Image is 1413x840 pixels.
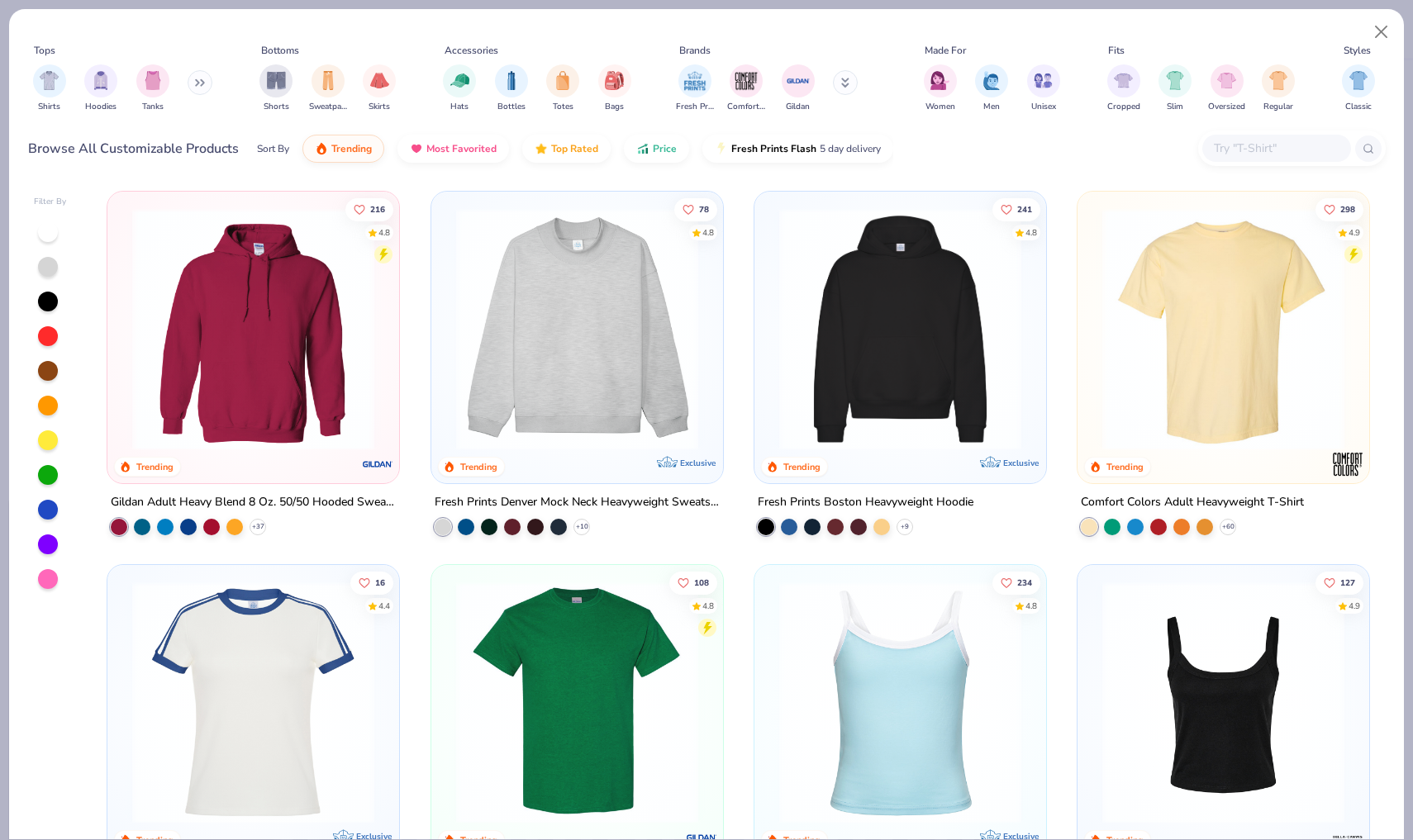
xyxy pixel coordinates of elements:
[1208,101,1245,113] span: Oversized
[702,135,893,163] button: Fresh Prints Flash5 day delivery
[261,43,299,58] div: Bottoms
[33,64,66,113] button: filter button
[1017,579,1032,587] span: 234
[370,205,385,213] span: 216
[1349,600,1360,613] div: 4.9
[1167,101,1183,113] span: Slim
[1331,448,1364,481] img: Comfort Colors logo
[1034,71,1053,90] img: Unisex Image
[85,101,117,113] span: Hoodies
[1017,205,1032,213] span: 241
[668,572,716,595] button: Like
[734,69,759,93] img: Comfort Colors Image
[84,64,117,113] div: filter for Hoodies
[1166,71,1184,90] img: Slim Image
[1342,64,1375,113] div: filter for Classic
[264,101,289,113] span: Shorts
[786,69,811,93] img: Gildan Image
[38,101,60,113] span: Shirts
[136,64,169,113] div: filter for Tanks
[450,101,469,113] span: Hats
[1107,64,1140,113] button: filter button
[315,142,328,155] img: trending.gif
[495,64,528,113] div: filter for Bottles
[546,64,579,113] button: filter button
[40,71,59,90] img: Shirts Image
[1031,101,1056,113] span: Unisex
[495,64,528,113] button: filter button
[345,197,393,221] button: Like
[1340,205,1355,213] span: 298
[1262,64,1295,113] button: filter button
[673,197,716,221] button: Like
[309,64,347,113] button: filter button
[782,64,815,113] div: filter for Gildan
[410,142,423,155] img: most_fav.gif
[435,492,720,513] div: Fresh Prints Denver Mock Neck Heavyweight Sweatshirt
[598,64,631,113] div: filter for Bags
[34,196,67,208] div: Filter By
[1269,71,1288,90] img: Regular Image
[693,579,708,587] span: 108
[983,101,1000,113] span: Men
[350,572,393,595] button: Like
[142,101,164,113] span: Tanks
[992,572,1040,595] button: Like
[1222,522,1235,532] span: + 60
[1108,43,1125,58] div: Fits
[33,64,66,113] div: filter for Shirts
[1025,600,1037,613] div: 4.8
[1208,64,1245,113] button: filter button
[715,142,728,155] img: flash.gif
[605,71,623,90] img: Bags Image
[676,64,714,113] button: filter button
[975,64,1008,113] div: filter for Men
[34,43,55,58] div: Tops
[1315,197,1363,221] button: Like
[727,101,765,113] span: Comfort Colors
[1158,64,1192,113] button: filter button
[443,64,476,113] button: filter button
[782,64,815,113] button: filter button
[820,140,881,159] span: 5 day delivery
[925,43,966,58] div: Made For
[771,208,1030,450] img: 91acfc32-fd48-4d6b-bdad-a4c1a30ac3fc
[676,64,714,113] div: filter for Fresh Prints
[680,458,716,468] span: Exclusive
[1094,581,1353,823] img: 8af284bf-0d00-45ea-9003-ce4b9a3194ad
[930,71,949,90] img: Women Image
[605,101,624,113] span: Bags
[731,142,816,155] span: Fresh Prints Flash
[992,197,1040,221] button: Like
[259,64,293,113] div: filter for Shorts
[363,64,396,113] div: filter for Skirts
[698,205,708,213] span: 78
[679,43,711,58] div: Brands
[252,522,264,532] span: + 37
[522,135,611,163] button: Top Rated
[267,71,286,90] img: Shorts Image
[1349,71,1368,90] img: Classic Image
[1315,572,1363,595] button: Like
[319,71,337,90] img: Sweatpants Image
[924,64,957,113] button: filter button
[450,71,469,90] img: Hats Image
[309,64,347,113] div: filter for Sweatpants
[28,139,239,159] div: Browse All Customizable Products
[1114,71,1133,90] img: Cropped Image
[1344,43,1371,58] div: Styles
[702,600,713,613] div: 4.8
[84,64,117,113] button: filter button
[378,600,390,613] div: 4.4
[257,141,289,156] div: Sort By
[363,64,396,113] button: filter button
[975,64,1008,113] button: filter button
[1217,71,1236,90] img: Oversized Image
[546,64,579,113] div: filter for Totes
[653,142,677,155] span: Price
[1158,64,1192,113] div: filter for Slim
[1030,581,1288,823] img: 61d0f7fa-d448-414b-acbf-5d07f88334cb
[1345,101,1372,113] span: Classic
[448,208,706,450] img: f5d85501-0dbb-4ee4-b115-c08fa3845d83
[554,71,572,90] img: Totes Image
